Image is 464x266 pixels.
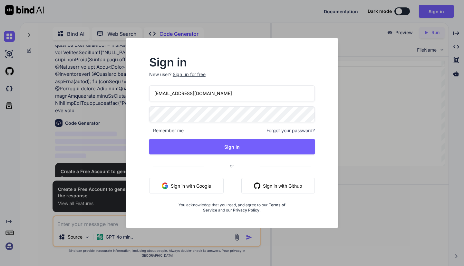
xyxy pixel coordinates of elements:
[149,139,315,154] button: Sign In
[204,158,260,173] span: or
[233,208,261,212] a: Privacy Policy.
[173,71,206,78] div: Sign up for free
[241,178,315,193] button: Sign in with Github
[162,182,168,189] img: google
[177,199,287,213] div: You acknowledge that you read, and agree to our and our
[149,178,224,193] button: Sign in with Google
[266,127,315,134] span: Forgot your password?
[149,57,315,67] h2: Sign in
[254,182,260,189] img: github
[149,71,315,85] p: New user?
[203,202,285,212] a: Terms of Service
[149,85,315,101] input: Login or Email
[149,127,184,134] span: Remember me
